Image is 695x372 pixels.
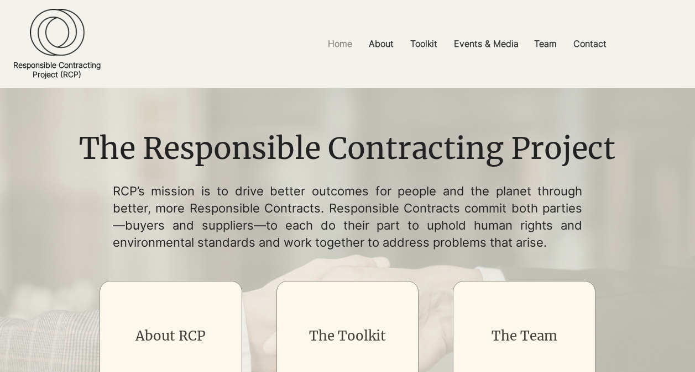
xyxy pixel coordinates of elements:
p: Contact [568,31,612,56]
a: Home [320,31,360,56]
a: Contact [565,31,615,56]
nav: Site [239,31,695,56]
p: RCP’s mission is to drive better outcomes for people and the planet through better, more Responsi... [113,183,583,251]
a: The Toolkit [309,327,386,344]
p: About [363,31,399,56]
p: Home [322,31,358,56]
p: Events & Media [448,31,524,56]
a: Responsible ContractingProject (RCP) [13,60,101,79]
p: Team [529,31,562,56]
a: About [360,31,402,56]
a: Toolkit [402,31,446,56]
a: About RCP [135,327,206,344]
a: The Team [492,327,557,344]
a: Events & Media [446,31,526,56]
h1: The Responsible Contracting Project [71,128,624,170]
p: Toolkit [405,31,443,56]
a: Team [526,31,565,56]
